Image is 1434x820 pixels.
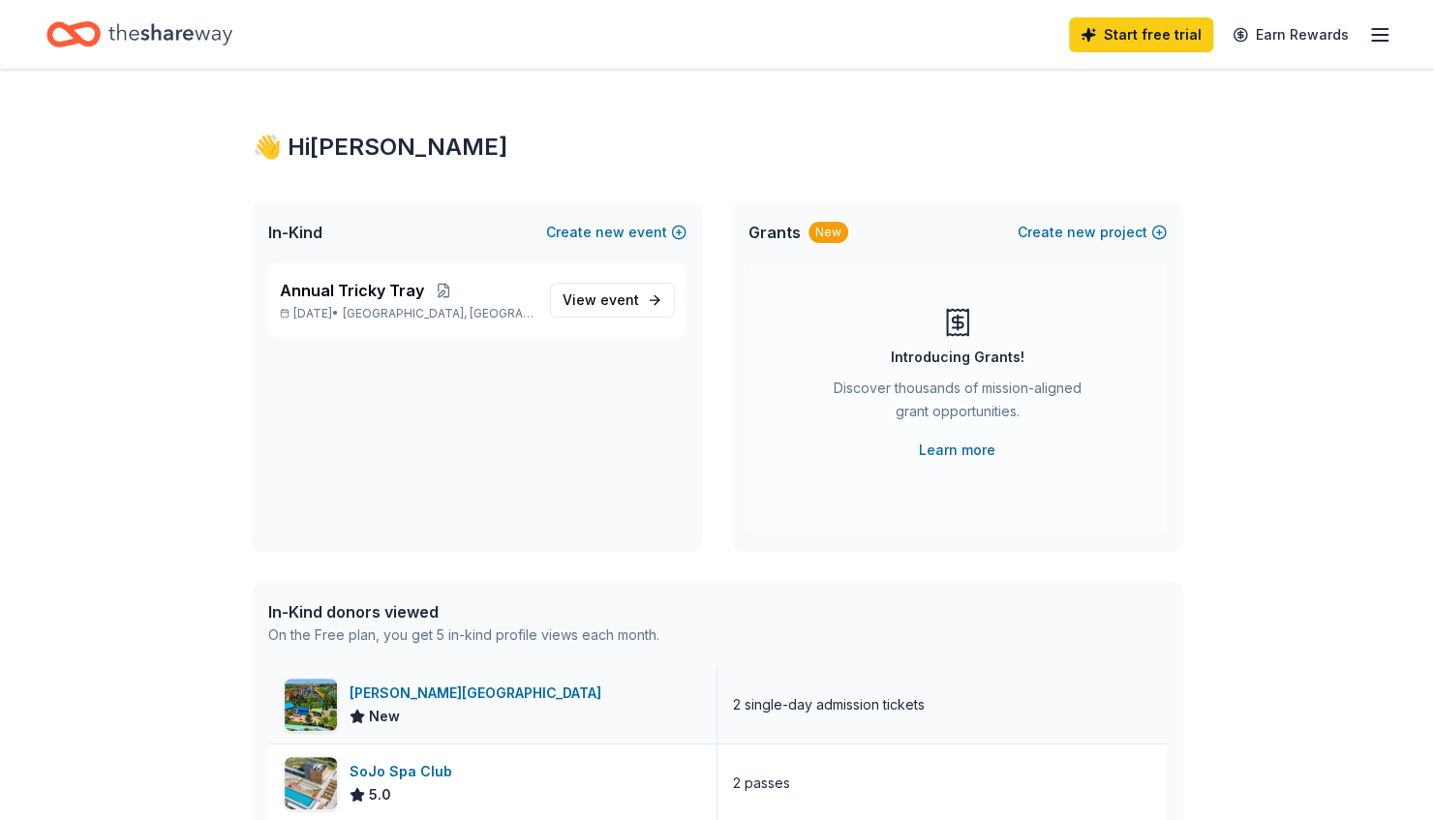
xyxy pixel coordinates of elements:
[46,12,232,57] a: Home
[268,623,659,647] div: On the Free plan, you get 5 in-kind profile views each month.
[919,439,995,462] a: Learn more
[1221,17,1360,52] a: Earn Rewards
[343,306,534,321] span: [GEOGRAPHIC_DATA], [GEOGRAPHIC_DATA]
[546,221,686,244] button: Createnewevent
[253,132,1182,163] div: 👋 Hi [PERSON_NAME]
[748,221,801,244] span: Grants
[350,760,460,783] div: SoJo Spa Club
[369,783,391,806] span: 5.0
[268,600,659,623] div: In-Kind donors viewed
[891,346,1024,369] div: Introducing Grants!
[600,291,639,308] span: event
[285,757,337,809] img: Image for SoJo Spa Club
[733,772,790,795] div: 2 passes
[280,279,424,302] span: Annual Tricky Tray
[809,222,848,243] div: New
[550,283,675,318] a: View event
[1067,221,1096,244] span: new
[285,679,337,731] img: Image for Dorney Park & Wildwater Kingdom
[268,221,322,244] span: In-Kind
[280,306,534,321] p: [DATE] •
[563,289,639,312] span: View
[595,221,625,244] span: new
[350,682,609,705] div: [PERSON_NAME][GEOGRAPHIC_DATA]
[733,693,925,716] div: 2 single-day admission tickets
[1018,221,1167,244] button: Createnewproject
[826,377,1089,431] div: Discover thousands of mission-aligned grant opportunities.
[369,705,400,728] span: New
[1069,17,1213,52] a: Start free trial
